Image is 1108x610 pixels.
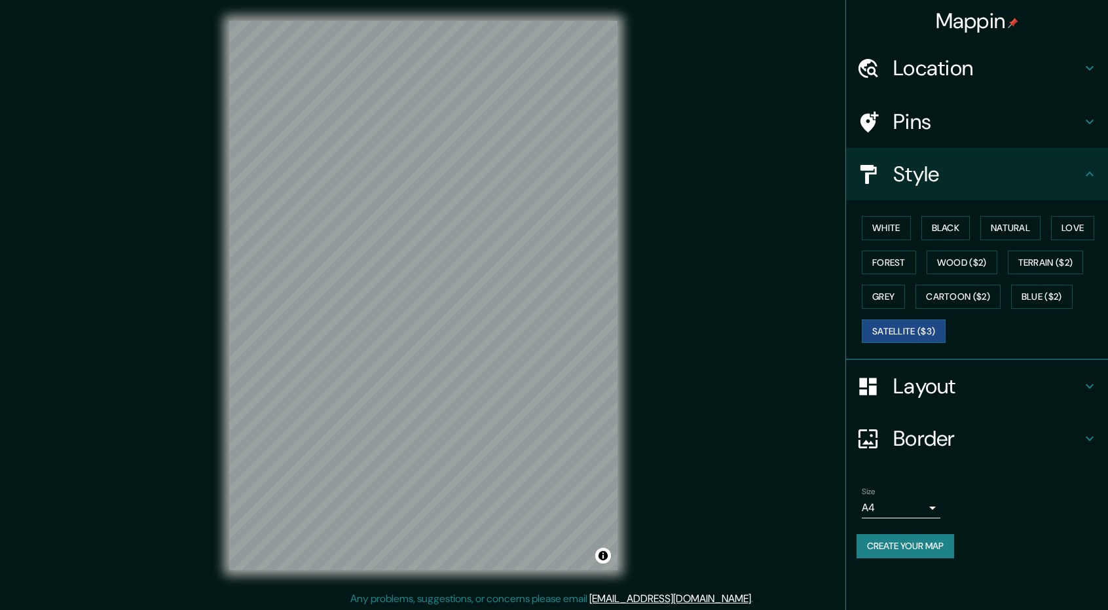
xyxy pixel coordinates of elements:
[980,216,1041,240] button: Natural
[1011,285,1073,309] button: Blue ($2)
[846,42,1108,94] div: Location
[893,425,1082,452] h4: Border
[229,21,618,570] canvas: Map
[1008,18,1018,28] img: pin-icon.png
[893,373,1082,399] h4: Layout
[862,251,916,275] button: Forest
[846,148,1108,200] div: Style
[595,548,611,564] button: Toggle attribution
[753,591,755,607] div: .
[862,216,911,240] button: White
[857,534,954,558] button: Create your map
[921,216,970,240] button: Black
[862,497,940,518] div: A4
[862,319,946,344] button: Satellite ($3)
[862,285,905,309] button: Grey
[893,109,1082,135] h4: Pins
[893,55,1082,81] h4: Location
[936,8,1019,34] h4: Mappin
[1051,216,1094,240] button: Love
[589,592,751,605] a: [EMAIL_ADDRESS][DOMAIN_NAME]
[350,591,753,607] p: Any problems, suggestions, or concerns please email .
[755,591,758,607] div: .
[991,559,1094,596] iframe: Help widget launcher
[862,486,876,497] label: Size
[846,360,1108,412] div: Layout
[846,412,1108,465] div: Border
[1008,251,1084,275] button: Terrain ($2)
[846,96,1108,148] div: Pins
[927,251,997,275] button: Wood ($2)
[893,161,1082,187] h4: Style
[915,285,1001,309] button: Cartoon ($2)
